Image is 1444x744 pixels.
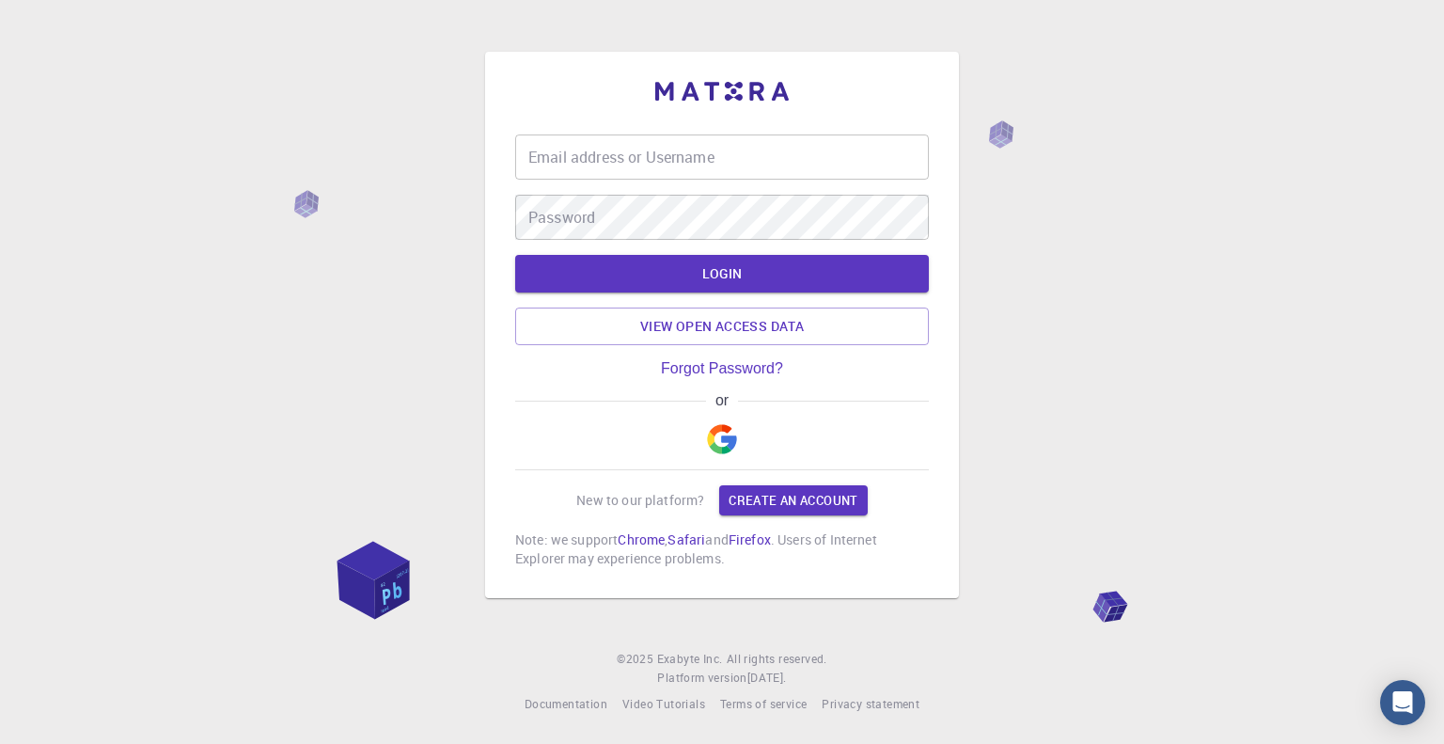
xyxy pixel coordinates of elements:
[515,255,929,293] button: LOGIN
[576,491,704,510] p: New to our platform?
[657,651,723,666] span: Exabyte Inc.
[747,670,787,685] span: [DATE] .
[515,530,929,568] p: Note: we support , and . Users of Internet Explorer may experience problems.
[622,696,705,711] span: Video Tutorials
[657,650,723,669] a: Exabyte Inc.
[657,669,746,688] span: Platform version
[729,530,771,548] a: Firefox
[727,650,827,669] span: All rights reserved.
[822,695,919,714] a: Privacy statement
[622,695,705,714] a: Video Tutorials
[707,424,737,454] img: Google
[747,669,787,688] a: [DATE].
[618,530,665,548] a: Chrome
[667,530,705,548] a: Safari
[1380,680,1425,725] div: Open Intercom Messenger
[617,650,656,669] span: © 2025
[720,695,807,714] a: Terms of service
[525,695,607,714] a: Documentation
[515,308,929,345] a: View open access data
[706,392,737,409] span: or
[525,696,607,711] span: Documentation
[719,485,867,515] a: Create an account
[822,696,919,711] span: Privacy statement
[661,360,783,377] a: Forgot Password?
[720,696,807,711] span: Terms of service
